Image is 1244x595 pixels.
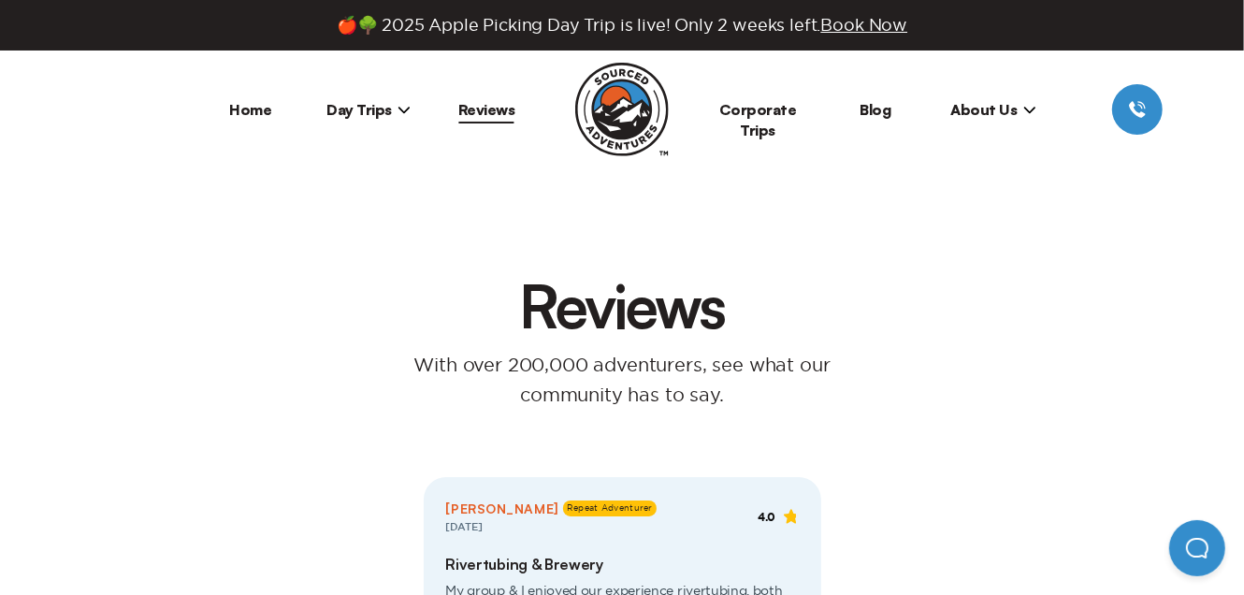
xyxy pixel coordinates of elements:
[951,100,1036,119] span: About Us
[821,16,908,34] span: Book Now
[326,100,411,119] span: Day Trips
[363,350,881,410] p: With over 200,000 adventurers, see what our community has to say.
[719,100,797,139] a: Corporate Trips
[1169,520,1225,576] iframe: Help Scout Beacon - Open
[458,100,515,119] a: Reviews
[446,500,559,517] span: [PERSON_NAME]
[446,522,483,532] span: [DATE]
[230,100,272,119] a: Home
[446,556,799,573] h2: Rivertubing & Brewery
[563,501,657,516] span: Repeat Adventurer
[758,511,776,524] span: 4.0
[861,100,891,119] a: Blog
[337,15,907,36] span: 🍎🌳 2025 Apple Picking Day Trip is live! Only 2 weeks left.
[501,275,744,335] h1: Reviews
[575,63,669,156] img: Sourced Adventures company logo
